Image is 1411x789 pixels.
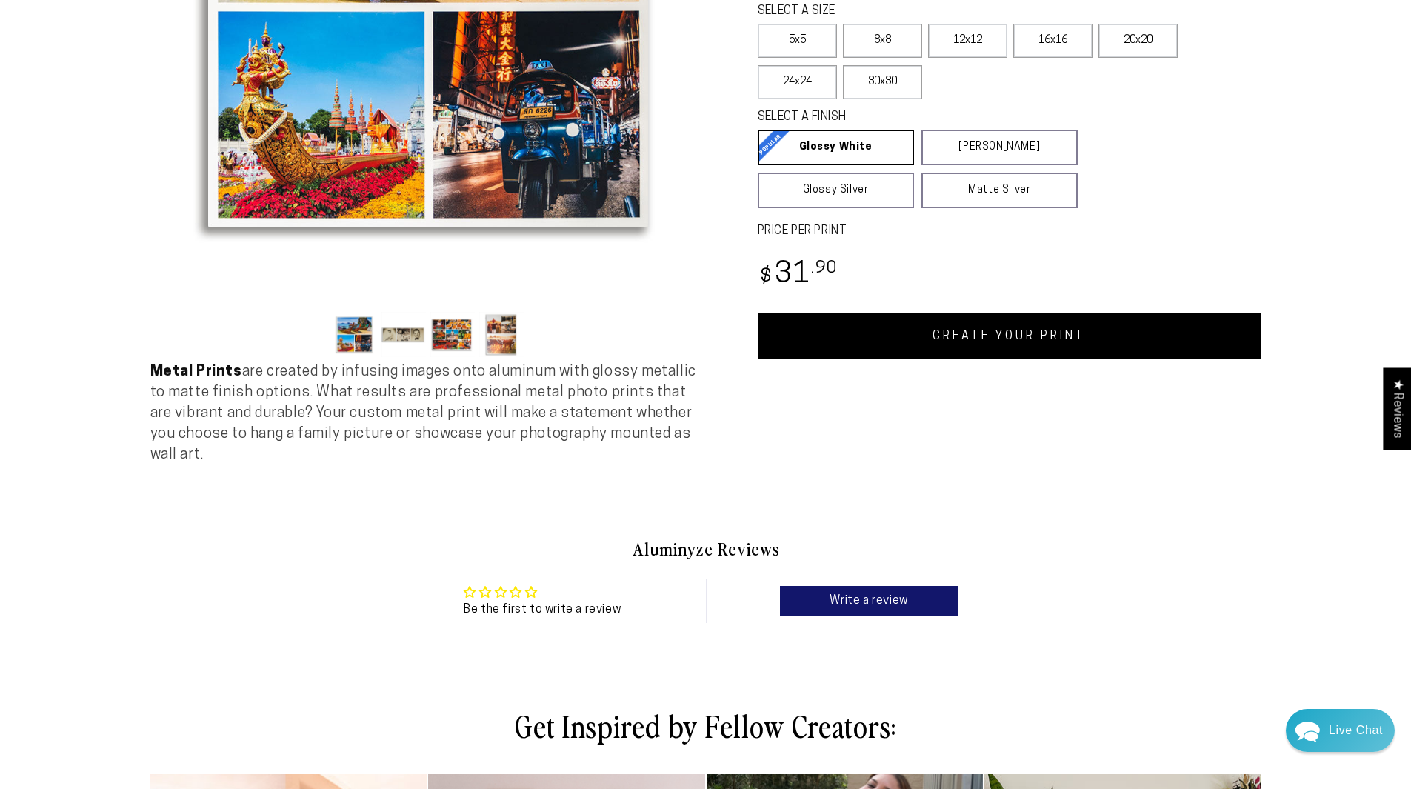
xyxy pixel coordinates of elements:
[150,364,242,379] strong: Metal Prints
[758,130,914,165] a: Glossy White
[758,261,838,290] bdi: 31
[811,260,838,277] sup: .90
[843,24,922,58] label: 8x8
[1013,24,1093,58] label: 16x16
[333,312,377,357] button: Load image 1 in gallery view
[430,312,475,357] button: Load image 3 in gallery view
[162,536,1250,562] h2: Aluminyze Reviews
[921,130,1078,165] a: [PERSON_NAME]
[479,312,524,357] button: Load image 4 in gallery view
[1098,24,1178,58] label: 20x20
[928,24,1007,58] label: 12x12
[780,586,958,616] a: Write a review
[381,312,426,357] button: Load image 2 in gallery view
[150,364,696,462] span: are created by infusing images onto aluminum with glossy metallic to matte finish options. What r...
[760,267,773,287] span: $
[758,313,1261,359] a: CREATE YOUR PRINT
[758,3,1054,20] legend: SELECT A SIZE
[921,173,1078,208] a: Matte Silver
[758,223,1261,240] label: PRICE PER PRINT
[1329,709,1383,752] div: Contact Us Directly
[758,24,837,58] label: 5x5
[464,602,621,618] div: Be the first to write a review
[758,65,837,99] label: 24x24
[1286,709,1395,752] div: Chat widget toggle
[261,706,1150,745] h2: Get Inspired by Fellow Creators:
[758,109,1042,126] legend: SELECT A FINISH
[843,65,922,99] label: 30x30
[1383,367,1411,450] div: Click to open Judge.me floating reviews tab
[464,584,621,602] div: Average rating is 0.00 stars
[758,173,914,208] a: Glossy Silver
